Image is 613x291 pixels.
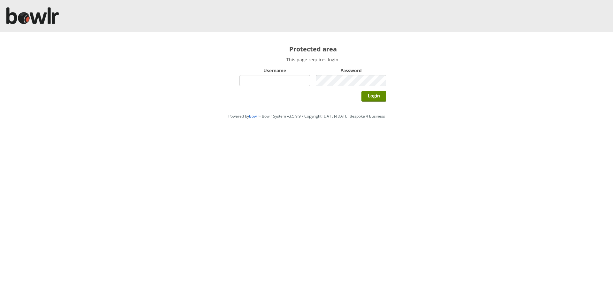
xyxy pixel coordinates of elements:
label: Username [239,67,310,73]
a: Bowlr [249,113,259,119]
input: Login [361,91,386,102]
p: This page requires login. [239,57,386,63]
h2: Protected area [239,45,386,53]
label: Password [316,67,386,73]
span: Powered by • Bowlr System v3.5.9.9 • Copyright [DATE]-[DATE] Bespoke 4 Business [228,113,385,119]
